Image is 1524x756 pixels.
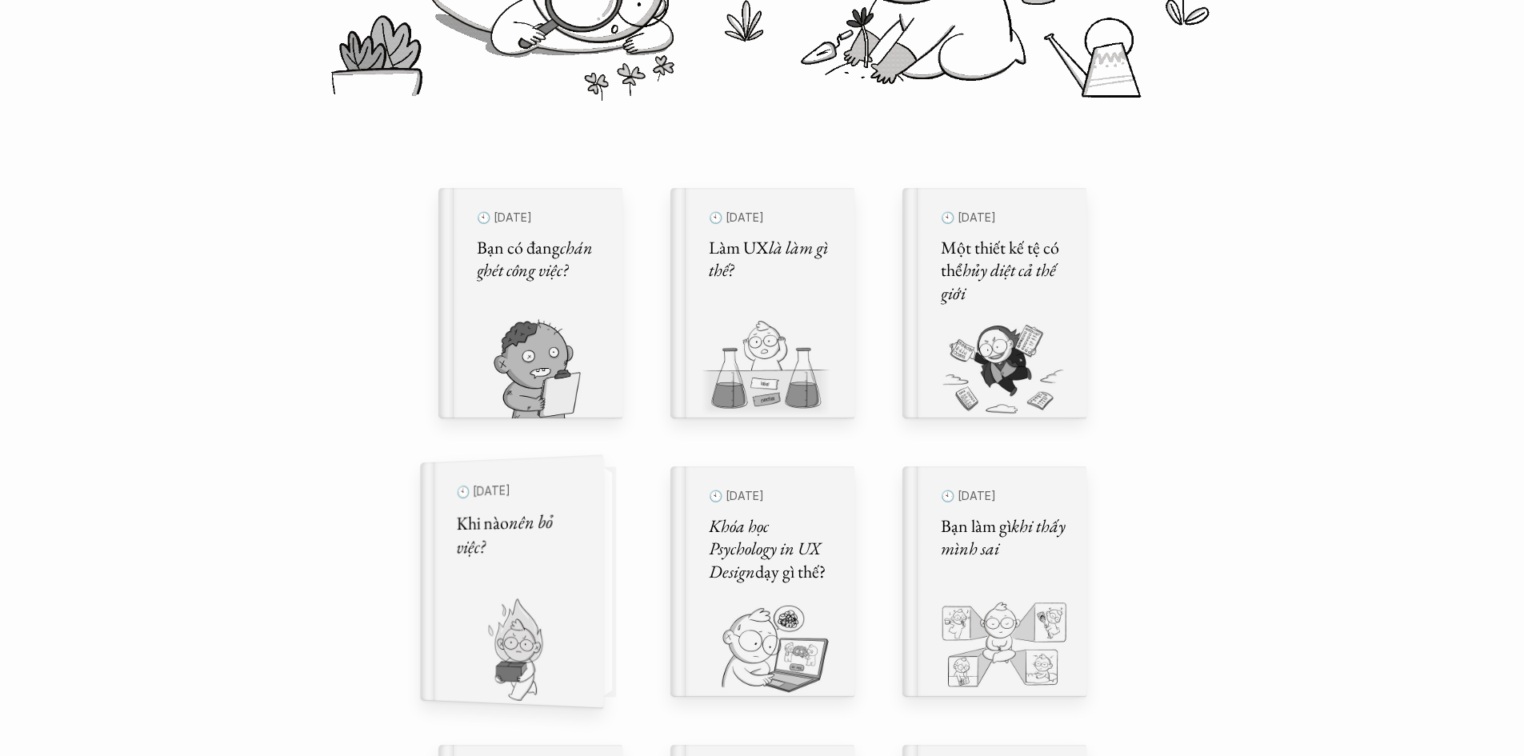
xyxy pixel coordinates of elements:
[941,515,1067,561] h5: Bạn làm gì
[438,466,622,697] a: 🕙 [DATE]Khi nàonên bỏ việc?
[438,188,622,418] a: 🕙 [DATE]Bạn có đangchán ghét công việc?
[941,258,1058,305] em: hủy diệt cả thế giới
[477,237,603,282] h5: Bạn có đang
[670,188,854,418] a: 🕙 [DATE]Làm UXlà làm gì thế?
[941,514,1069,561] em: khi thấy mình sai
[709,486,835,507] p: 🕙 [DATE]
[709,207,835,229] p: 🕙 [DATE]
[709,515,835,584] h5: dạy gì thế?
[941,237,1067,306] h5: Một thiết kế tệ có thể
[456,509,582,560] h5: Khi nào
[941,486,1067,507] p: 🕙 [DATE]
[709,237,835,282] h5: Làm UX
[670,466,854,697] a: 🕙 [DATE]Khóa học Psychology in UX Designdạy gì thế?
[477,236,596,282] em: chán ghét công việc?
[709,514,824,583] em: Khóa học Psychology in UX Design
[941,207,1067,229] p: 🕙 [DATE]
[456,477,582,504] p: 🕙 [DATE]
[902,188,1086,418] a: 🕙 [DATE]Một thiết kế tệ có thểhủy diệt cả thế giới
[709,236,831,282] em: là làm gì thế?
[477,207,603,229] p: 🕙 [DATE]
[902,466,1086,697] a: 🕙 [DATE]Bạn làm gìkhi thấy mình sai
[456,509,555,559] em: nên bỏ việc?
